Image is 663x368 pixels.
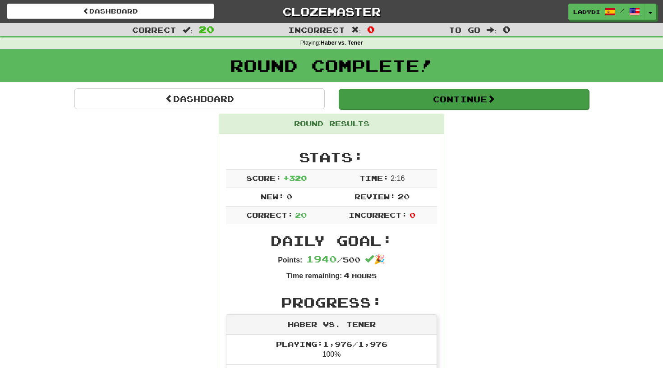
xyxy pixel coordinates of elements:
span: Time: [359,174,389,182]
span: 0 [410,211,415,219]
span: Incorrect: [349,211,407,219]
span: : [183,26,193,34]
small: Hours [352,272,377,280]
span: Correct [132,25,176,34]
span: 1940 [306,253,337,264]
span: 0 [286,192,292,201]
a: LadyDi / [568,4,645,20]
a: Clozemaster [228,4,435,19]
div: Haber vs. Tener [226,315,437,335]
span: Score: [246,174,281,182]
span: 20 [295,211,307,219]
span: / [620,7,625,14]
a: Dashboard [7,4,214,19]
span: : [487,26,497,34]
span: 4 [344,271,350,280]
span: 2 : 16 [391,175,405,182]
span: 20 [199,24,214,35]
strong: Points: [278,256,302,264]
span: 🎉 [365,254,385,264]
span: / 500 [306,255,360,264]
span: + 320 [283,174,307,182]
span: 0 [503,24,511,35]
span: 20 [398,192,410,201]
button: Continue [339,89,589,110]
strong: Time remaining: [286,272,342,280]
span: To go [449,25,480,34]
span: Incorrect [288,25,345,34]
h2: Daily Goal: [226,233,437,248]
h2: Progress: [226,295,437,310]
li: 100% [226,335,437,365]
span: New: [261,192,284,201]
span: LadyDi [573,8,600,16]
a: Dashboard [74,88,325,109]
span: Correct: [246,211,293,219]
span: Review: [355,192,396,201]
div: Round Results [219,114,444,134]
span: : [351,26,361,34]
span: 0 [367,24,375,35]
h2: Stats: [226,150,437,165]
strong: Haber vs. Tener [321,40,363,46]
h1: Round Complete! [3,56,660,74]
span: Playing: 1,976 / 1,976 [276,340,387,348]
